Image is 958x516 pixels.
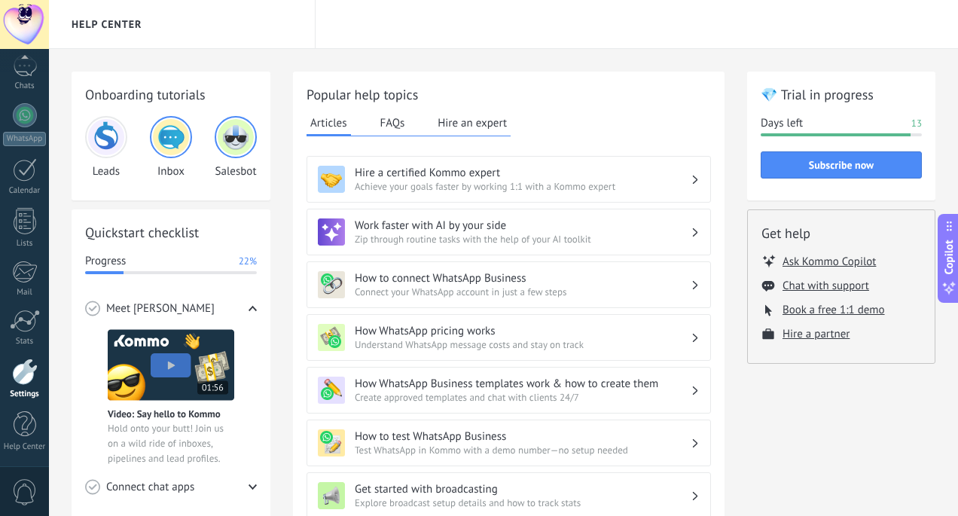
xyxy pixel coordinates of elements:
[761,151,922,179] button: Subscribe now
[106,301,215,316] span: Meet [PERSON_NAME]
[108,421,234,466] span: Hold onto your butt! Join us on a wild ride of inboxes, pipelines and lead profiles.
[355,180,691,193] span: Achieve your goals faster by working 1:1 with a Kommo expert
[783,303,885,317] button: Book a free 1:1 demo
[3,337,47,347] div: Stats
[150,116,192,179] div: Inbox
[85,85,257,104] h2: Onboarding tutorials
[3,288,47,298] div: Mail
[3,442,47,452] div: Help Center
[761,116,803,131] span: Days left
[783,279,869,293] button: Chat with support
[355,218,691,233] h3: Work faster with AI by your side
[783,254,876,269] button: Ask Kommo Copilot
[355,271,691,285] h3: How to connect WhatsApp Business
[783,327,850,341] button: Hire a partner
[911,116,922,131] span: 13
[355,391,691,404] span: Create approved templates and chat with clients 24/7
[377,111,409,134] button: FAQs
[355,496,691,509] span: Explore broadcast setup details and how to track stats
[809,160,874,170] span: Subscribe now
[239,254,257,269] span: 22%
[3,186,47,196] div: Calendar
[761,224,921,243] h2: Get help
[941,240,956,274] span: Copilot
[3,81,47,91] div: Chats
[3,132,46,146] div: WhatsApp
[307,111,351,136] button: Articles
[761,85,922,104] h2: 💎 Trial in progress
[106,480,194,495] span: Connect chat apps
[355,444,691,456] span: Test WhatsApp in Kommo with a demo number—no setup needed
[355,233,691,246] span: Zip through routine tasks with the help of your AI toolkit
[355,338,691,351] span: Understand WhatsApp message costs and stay on track
[434,111,511,134] button: Hire an expert
[85,223,257,242] h2: Quickstart checklist
[355,482,691,496] h3: Get started with broadcasting
[85,116,127,179] div: Leads
[355,377,691,391] h3: How WhatsApp Business templates work & how to create them
[108,408,221,420] span: Video: Say hello to Kommo
[355,285,691,298] span: Connect your WhatsApp account in just a few steps
[355,429,691,444] h3: How to test WhatsApp Business
[355,166,691,180] h3: Hire a certified Kommo expert
[3,389,47,399] div: Settings
[355,324,691,338] h3: How WhatsApp pricing works
[3,239,47,249] div: Lists
[108,329,234,401] img: Meet video
[307,85,711,104] h2: Popular help topics
[215,116,257,179] div: Salesbot
[85,254,126,269] span: Progress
